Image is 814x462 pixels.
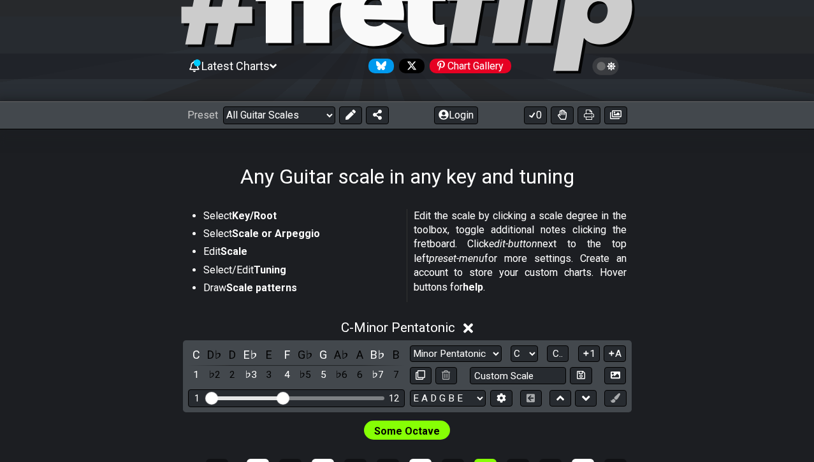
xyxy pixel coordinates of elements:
em: edit-button [489,238,537,250]
div: toggle scale degree [188,366,205,384]
button: Share Preset [366,106,389,124]
li: Select [203,227,398,245]
div: 12 [389,393,399,404]
a: Follow #fretflip at X [394,59,425,73]
button: 0 [524,106,547,124]
div: 1 [194,393,200,404]
div: toggle pitch class [333,346,350,363]
div: toggle scale degree [388,366,404,384]
button: Move down [575,390,597,407]
strong: Scale or Arpeggio [232,227,320,240]
strong: Key/Root [232,210,277,222]
select: Tonic/Root [511,345,538,363]
div: toggle scale degree [261,366,277,384]
li: Edit [203,245,398,263]
a: #fretflip at Pinterest [425,59,511,73]
div: toggle pitch class [315,346,331,363]
span: C - Minor Pentatonic [341,320,455,335]
div: toggle scale degree [242,366,259,384]
button: Print [578,106,600,124]
div: Visible fret range [188,389,405,407]
button: Edit Tuning [490,390,512,407]
div: toggle scale degree [279,366,295,384]
div: toggle scale degree [370,366,386,384]
p: Edit the scale by clicking a scale degree in the toolbox, toggle additional notes clicking the fr... [414,209,627,294]
div: toggle pitch class [388,346,404,363]
div: toggle scale degree [351,366,368,384]
button: Toggle Dexterity for all fretkits [551,106,574,124]
button: 1 [578,345,600,363]
div: toggle scale degree [206,366,222,384]
strong: help [463,281,483,293]
span: Toggle light / dark theme [599,61,613,72]
button: Store user defined scale [570,367,592,384]
span: First enable full edit mode to edit [374,422,440,440]
div: toggle pitch class [370,346,386,363]
div: toggle scale degree [315,366,331,384]
select: Tuning [410,390,486,407]
li: Draw [203,281,398,299]
span: Latest Charts [201,59,270,73]
strong: Scale [221,245,247,257]
div: toggle pitch class [297,346,314,363]
div: toggle scale degree [297,366,314,384]
em: preset-menu [429,252,484,264]
strong: Scale patterns [226,282,297,294]
li: Select/Edit [203,263,398,281]
button: Create Image [604,367,626,384]
h1: Any Guitar scale in any key and tuning [240,164,574,189]
button: Toggle horizontal chord view [520,390,542,407]
div: toggle pitch class [242,346,259,363]
button: Edit Preset [339,106,362,124]
button: C.. [547,345,569,363]
div: toggle scale degree [224,366,241,384]
div: toggle scale degree [333,366,350,384]
select: Preset [223,106,335,124]
button: Delete [435,367,457,384]
button: A [604,345,626,363]
div: toggle pitch class [279,346,295,363]
strong: Tuning [254,264,286,276]
button: Move up [549,390,571,407]
button: Create image [604,106,627,124]
div: toggle pitch class [188,346,205,363]
div: toggle pitch class [261,346,277,363]
select: Scale [410,345,502,363]
div: toggle pitch class [224,346,241,363]
div: toggle pitch class [351,346,368,363]
button: First click edit preset to enable marker editing [604,390,626,407]
li: Select [203,209,398,227]
div: toggle pitch class [206,346,222,363]
button: Copy [410,367,432,384]
span: C.. [553,348,563,359]
button: Login [434,106,478,124]
span: Preset [187,109,218,121]
div: Chart Gallery [430,59,511,73]
a: Follow #fretflip at Bluesky [363,59,394,73]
